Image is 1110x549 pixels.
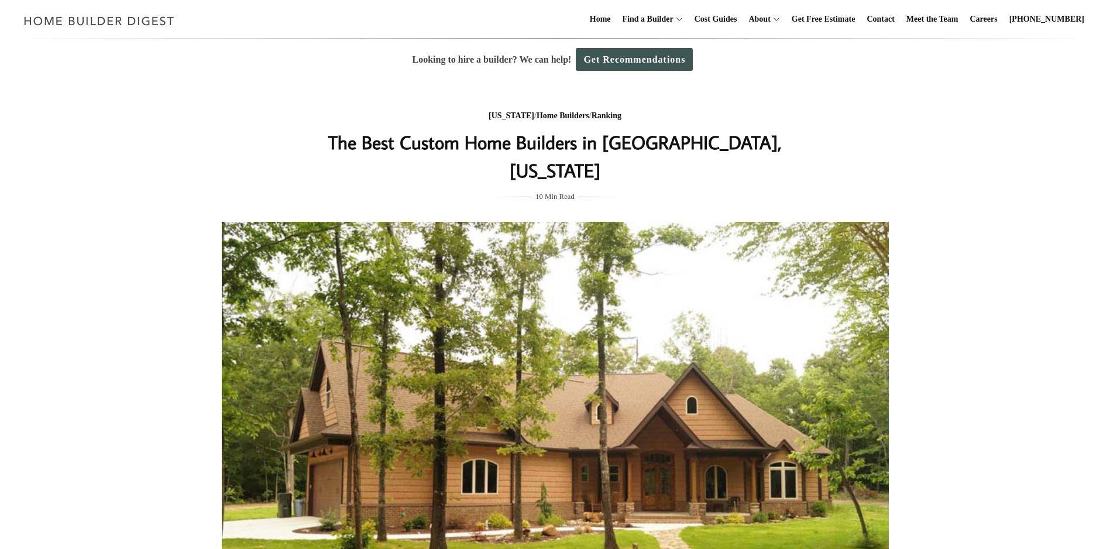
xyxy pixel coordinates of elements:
a: Get Free Estimate [787,1,860,38]
a: Careers [965,1,1002,38]
div: / / [322,109,789,123]
img: Home Builder Digest [19,9,180,32]
a: Ranking [592,111,621,120]
a: Contact [862,1,899,38]
a: [PHONE_NUMBER] [1005,1,1089,38]
a: Home Builders [537,111,589,120]
a: Meet the Team [902,1,963,38]
a: Get Recommendations [576,48,693,71]
a: Cost Guides [690,1,742,38]
a: Find a Builder [618,1,673,38]
span: 10 Min Read [535,190,575,203]
a: Home [585,1,616,38]
a: [US_STATE] [489,111,534,120]
h1: The Best Custom Home Builders in [GEOGRAPHIC_DATA], [US_STATE] [322,128,789,184]
a: About [744,1,770,38]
